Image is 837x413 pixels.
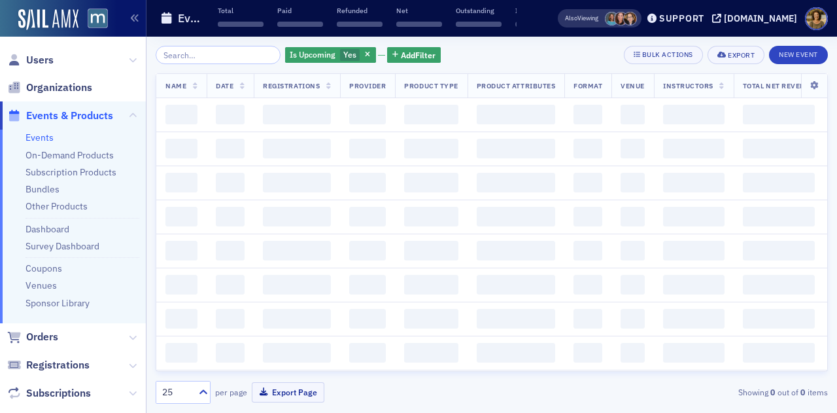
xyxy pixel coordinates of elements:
[290,49,335,60] span: Is Upcoming
[216,173,245,192] span: ‌
[216,207,245,226] span: ‌
[621,207,645,226] span: ‌
[769,46,828,64] button: New Event
[477,343,555,363] span: ‌
[263,207,331,226] span: ‌
[349,241,386,260] span: ‌
[396,6,442,15] p: Net
[165,139,197,158] span: ‌
[162,386,191,399] div: 25
[798,386,808,398] strong: 0
[404,241,458,260] span: ‌
[743,81,815,90] span: Total Net Revenue
[349,105,386,124] span: ‌
[26,109,113,123] span: Events & Products
[621,275,645,295] span: ‌
[621,309,645,329] span: ‌
[263,343,331,363] span: ‌
[573,105,602,124] span: ‌
[7,358,90,372] a: Registrations
[7,330,58,344] a: Orders
[768,386,777,398] strong: 0
[743,275,815,295] span: ‌
[78,9,108,31] a: View Homepage
[605,12,619,26] span: Margaret DeRoose
[396,22,442,27] span: ‌
[349,207,386,226] span: ‌
[621,173,645,192] span: ‌
[216,343,245,363] span: ‌
[573,173,602,192] span: ‌
[477,173,555,192] span: ‌
[769,48,828,60] a: New Event
[565,14,598,23] span: Viewing
[404,343,458,363] span: ‌
[277,22,323,27] span: ‌
[477,207,555,226] span: ‌
[621,343,645,363] span: ‌
[743,241,815,260] span: ‌
[165,343,197,363] span: ‌
[18,9,78,30] img: SailAMX
[663,139,725,158] span: ‌
[624,46,703,64] button: Bulk Actions
[165,275,197,295] span: ‌
[26,53,54,67] span: Users
[565,14,577,22] div: Also
[743,343,815,363] span: ‌
[7,386,91,401] a: Subscriptions
[728,52,755,59] div: Export
[743,207,815,226] span: ‌
[7,81,92,95] a: Organizations
[621,139,645,158] span: ‌
[663,241,725,260] span: ‌
[404,275,458,295] span: ‌
[165,309,197,329] span: ‌
[26,297,90,309] a: Sponsor Library
[477,241,555,260] span: ‌
[263,309,331,329] span: ‌
[614,12,628,26] span: Natalie Antonakas
[404,309,458,329] span: ‌
[663,343,725,363] span: ‌
[573,207,602,226] span: ‌
[165,173,197,192] span: ‌
[216,241,245,260] span: ‌
[343,49,356,60] span: Yes
[743,105,815,124] span: ‌
[573,309,602,329] span: ‌
[477,139,555,158] span: ‌
[216,81,233,90] span: Date
[404,139,458,158] span: ‌
[621,81,645,90] span: Venue
[387,47,441,63] button: AddFilter
[743,173,815,192] span: ‌
[663,207,725,226] span: ‌
[263,275,331,295] span: ‌
[26,200,88,212] a: Other Products
[349,309,386,329] span: ‌
[477,275,555,295] span: ‌
[216,309,245,329] span: ‌
[26,149,114,161] a: On-Demand Products
[659,12,704,24] div: Support
[263,139,331,158] span: ‌
[663,275,725,295] span: ‌
[252,382,324,403] button: Export Page
[708,46,764,64] button: Export
[621,105,645,124] span: ‌
[26,183,60,195] a: Bundles
[26,262,62,274] a: Coupons
[621,241,645,260] span: ‌
[26,358,90,372] span: Registrations
[26,223,69,235] a: Dashboard
[573,275,602,295] span: ‌
[156,46,281,64] input: Search…
[215,386,247,398] label: per page
[218,6,264,15] p: Total
[216,139,245,158] span: ‌
[165,241,197,260] span: ‌
[456,22,502,27] span: ‌
[178,10,206,26] h1: Events
[477,81,555,90] span: Product Attributes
